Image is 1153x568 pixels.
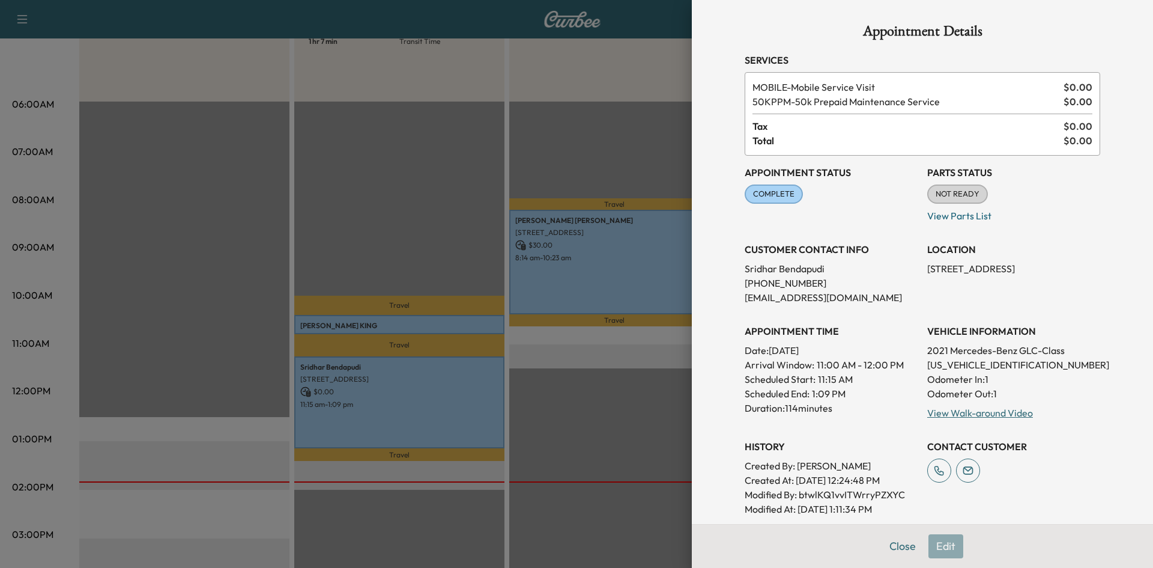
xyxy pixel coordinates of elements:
span: Total [752,133,1064,148]
p: 11:15 AM [818,372,853,386]
span: 11:00 AM - 12:00 PM [817,358,904,372]
p: Modified At : [DATE] 1:11:34 PM [745,502,918,516]
span: COMPLETE [746,188,802,200]
p: Modified By : btwlKQ1vvITWrryPZXYC [745,487,918,502]
p: Created By : [PERSON_NAME] [745,459,918,473]
p: Scheduled End: [745,386,810,401]
p: Created At : [DATE] 12:24:48 PM [745,473,918,487]
h3: Parts Status [927,165,1100,180]
p: Odometer Out: 1 [927,386,1100,401]
p: [STREET_ADDRESS] [927,261,1100,276]
span: $ 0.00 [1064,119,1092,133]
span: NOT READY [928,188,987,200]
span: 50k Prepaid Maintenance Service [752,94,1059,109]
p: Odometer In: 1 [927,372,1100,386]
span: Mobile Service Visit [752,80,1059,94]
p: [EMAIL_ADDRESS][DOMAIN_NAME] [745,290,918,305]
p: Arrival Window: [745,358,918,372]
h3: APPOINTMENT TIME [745,324,918,338]
h3: VEHICLE INFORMATION [927,324,1100,338]
h3: CONTACT CUSTOMER [927,439,1100,454]
span: $ 0.00 [1064,80,1092,94]
p: Sridhar Bendapudi [745,261,918,276]
p: Scheduled Start: [745,372,816,386]
span: $ 0.00 [1064,133,1092,148]
span: Tax [752,119,1064,133]
p: Date: [DATE] [745,343,918,358]
p: 2021 Mercedes-Benz GLC-Class [927,343,1100,358]
p: [US_VEHICLE_IDENTIFICATION_NUMBER] [927,358,1100,372]
p: View Parts List [927,204,1100,223]
h3: Services [745,53,1100,67]
h3: LOCATION [927,242,1100,257]
button: Close [882,534,924,558]
p: Duration: 114 minutes [745,401,918,415]
p: [PHONE_NUMBER] [745,276,918,290]
h3: CUSTOMER CONTACT INFO [745,242,918,257]
p: 1:09 PM [812,386,846,401]
h3: History [745,439,918,454]
span: $ 0.00 [1064,94,1092,109]
a: View Walk-around Video [927,407,1033,419]
h1: Appointment Details [745,24,1100,43]
h3: Appointment Status [745,165,918,180]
